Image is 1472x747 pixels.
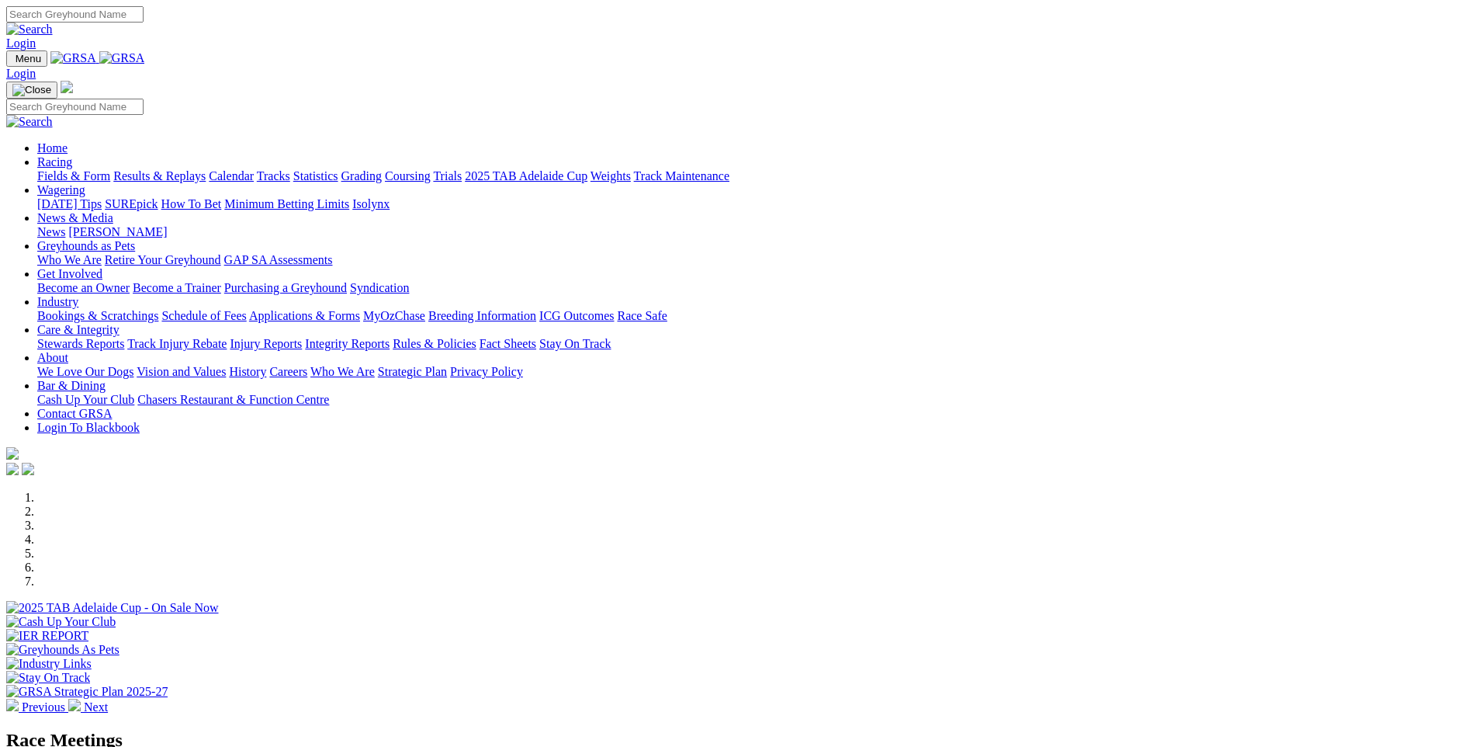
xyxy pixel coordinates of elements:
[84,700,108,714] span: Next
[257,169,290,182] a: Tracks
[61,81,73,93] img: logo-grsa-white.png
[37,365,133,378] a: We Love Our Dogs
[6,643,119,657] img: Greyhounds As Pets
[68,700,108,714] a: Next
[6,601,219,615] img: 2025 TAB Adelaide Cup - On Sale Now
[37,225,1466,239] div: News & Media
[249,309,360,322] a: Applications & Forms
[37,211,113,224] a: News & Media
[293,169,338,182] a: Statistics
[6,82,57,99] button: Toggle navigation
[433,169,462,182] a: Trials
[37,281,130,294] a: Become an Owner
[6,700,68,714] a: Previous
[480,337,536,350] a: Fact Sheets
[37,323,119,336] a: Care & Integrity
[37,141,68,155] a: Home
[12,84,51,96] img: Close
[137,393,329,406] a: Chasers Restaurant & Function Centre
[105,197,158,210] a: SUREpick
[305,337,390,350] a: Integrity Reports
[37,169,1466,183] div: Racing
[539,309,614,322] a: ICG Outcomes
[6,50,47,67] button: Toggle navigation
[224,281,347,294] a: Purchasing a Greyhound
[127,337,227,350] a: Track Injury Rebate
[37,197,102,210] a: [DATE] Tips
[68,225,167,238] a: [PERSON_NAME]
[113,169,206,182] a: Results & Replays
[37,393,134,406] a: Cash Up Your Club
[37,393,1466,407] div: Bar & Dining
[6,657,92,671] img: Industry Links
[230,337,302,350] a: Injury Reports
[68,699,81,711] img: chevron-right-pager-white.svg
[224,253,333,266] a: GAP SA Assessments
[224,197,349,210] a: Minimum Betting Limits
[22,700,65,714] span: Previous
[37,421,140,434] a: Login To Blackbook
[6,447,19,460] img: logo-grsa-white.png
[37,337,124,350] a: Stewards Reports
[363,309,425,322] a: MyOzChase
[37,309,1466,323] div: Industry
[37,239,135,252] a: Greyhounds as Pets
[229,365,266,378] a: History
[378,365,447,378] a: Strategic Plan
[161,197,222,210] a: How To Bet
[37,379,106,392] a: Bar & Dining
[350,281,409,294] a: Syndication
[352,197,390,210] a: Isolynx
[37,183,85,196] a: Wagering
[269,365,307,378] a: Careers
[450,365,523,378] a: Privacy Policy
[37,253,1466,267] div: Greyhounds as Pets
[50,51,96,65] img: GRSA
[310,365,375,378] a: Who We Are
[37,351,68,364] a: About
[6,463,19,475] img: facebook.svg
[209,169,254,182] a: Calendar
[6,699,19,711] img: chevron-left-pager-white.svg
[16,53,41,64] span: Menu
[6,115,53,129] img: Search
[634,169,729,182] a: Track Maintenance
[37,169,110,182] a: Fields & Form
[37,295,78,308] a: Industry
[539,337,611,350] a: Stay On Track
[37,253,102,266] a: Who We Are
[428,309,536,322] a: Breeding Information
[617,309,667,322] a: Race Safe
[99,51,145,65] img: GRSA
[393,337,476,350] a: Rules & Policies
[591,169,631,182] a: Weights
[37,309,158,322] a: Bookings & Scratchings
[6,6,144,23] input: Search
[161,309,246,322] a: Schedule of Fees
[133,281,221,294] a: Become a Trainer
[37,225,65,238] a: News
[37,407,112,420] a: Contact GRSA
[105,253,221,266] a: Retire Your Greyhound
[6,615,116,629] img: Cash Up Your Club
[37,155,72,169] a: Racing
[137,365,226,378] a: Vision and Values
[37,197,1466,211] div: Wagering
[6,671,90,685] img: Stay On Track
[6,99,144,115] input: Search
[37,365,1466,379] div: About
[37,281,1466,295] div: Get Involved
[385,169,431,182] a: Coursing
[22,463,34,475] img: twitter.svg
[465,169,587,182] a: 2025 TAB Adelaide Cup
[6,23,53,36] img: Search
[6,67,36,80] a: Login
[341,169,382,182] a: Grading
[6,629,88,643] img: IER REPORT
[6,36,36,50] a: Login
[37,267,102,280] a: Get Involved
[37,337,1466,351] div: Care & Integrity
[6,685,168,699] img: GRSA Strategic Plan 2025-27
